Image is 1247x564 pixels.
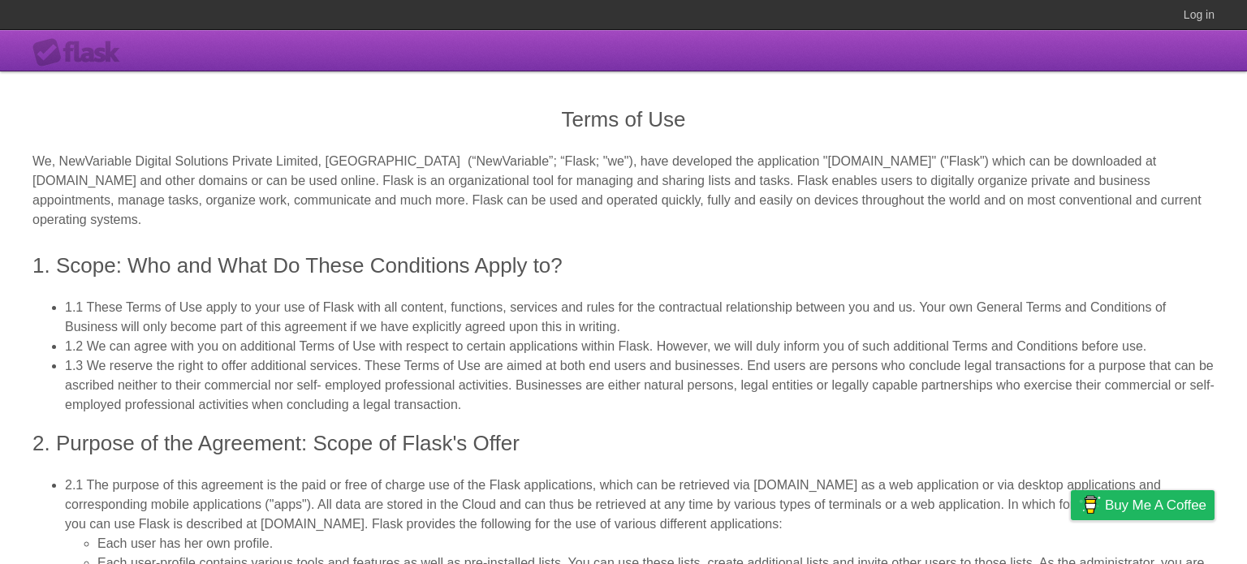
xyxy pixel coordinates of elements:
span: 1.3 We reserve the right to offer additional services. These Terms of Use are aimed at both end u... [65,359,1215,411]
span: 1.1 These Terms of Use apply to your use of Flask with all content, functions, services and rules... [65,300,1166,334]
img: Buy me a coffee [1079,491,1101,519]
h3: 1. Scope: Who and What Do These Conditions Apply to? [32,250,1215,282]
div: Flask [32,38,130,67]
span: Each user has her own profile. [97,536,273,550]
span: We, NewVariable Digital Solutions Private Limited, [GEOGRAPHIC_DATA] (“NewVariable”; “Flask; "we"... [32,154,1202,226]
span: 2.1 The purpose of this agreement is the paid or free of charge use of the Flask applications, wh... [65,478,1213,531]
span: Buy me a coffee [1105,491,1206,519]
a: Buy me a coffee [1071,490,1215,520]
h3: Terms of Use [32,104,1215,136]
h3: 2. Purpose of the Agreement: Scope of Flask's Offer [32,428,1215,459]
span: 1.2 We can agree with you on additional Terms of Use with respect to certain applications within ... [65,339,1146,353]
